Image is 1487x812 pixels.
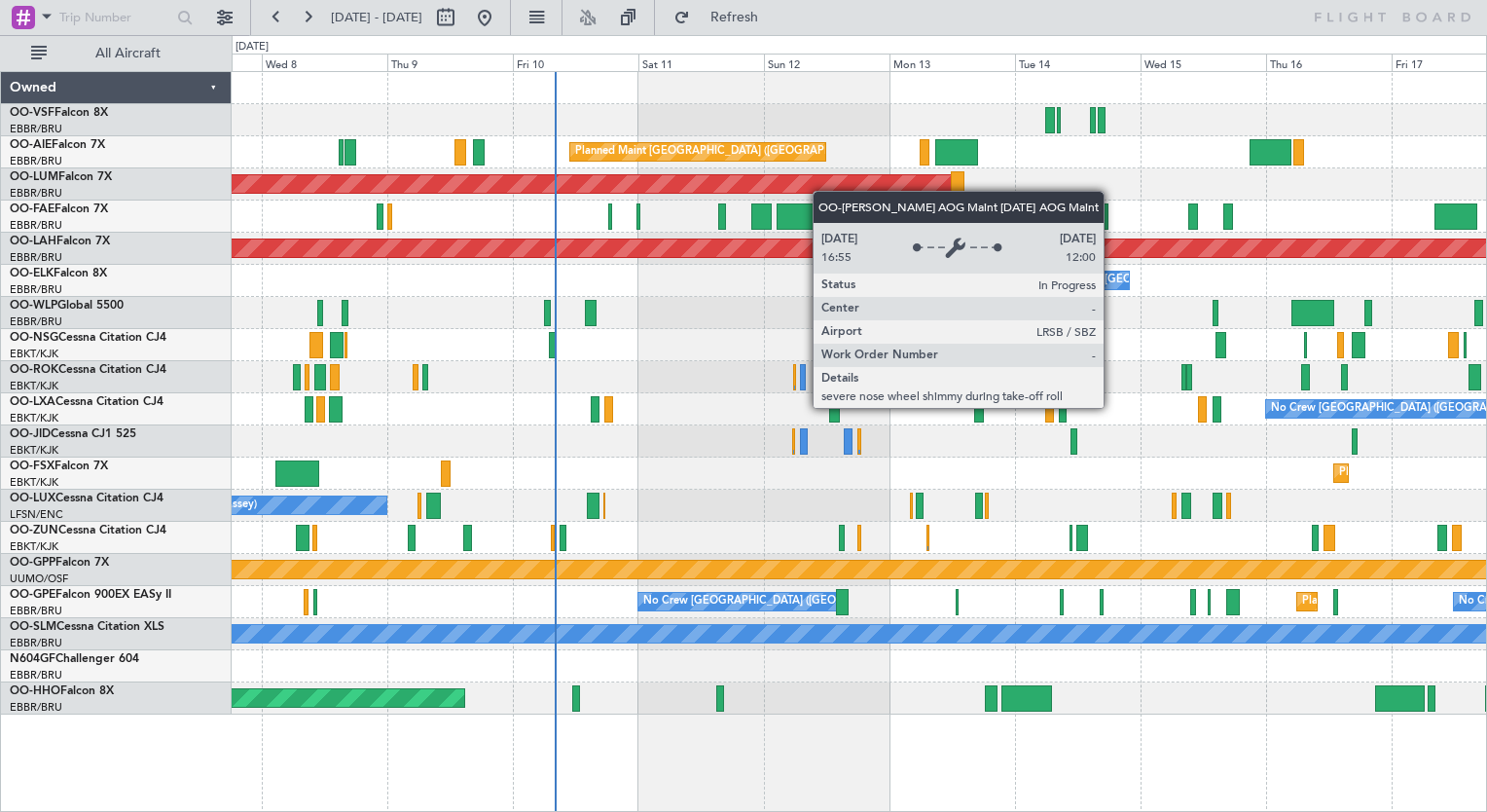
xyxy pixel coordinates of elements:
a: EBKT/KJK [10,411,58,425]
a: EBKT/KJK [10,443,58,458]
span: OO-NSG [10,332,58,344]
a: OO-ELKFalcon 8X [10,268,107,279]
a: OO-LUXCessna Citation CJ4 [10,493,163,504]
a: UUMO/OSF [10,572,68,586]
div: Planned Maint [GEOGRAPHIC_DATA] ([GEOGRAPHIC_DATA]) [575,137,882,166]
a: LFSN/ENC [10,507,63,522]
div: Mon 13 [889,54,1015,71]
span: OO-FSX [10,461,54,472]
a: OO-FAEFalcon 7X [10,203,108,215]
a: EBBR/BRU [10,604,62,618]
div: Planned Maint Melsbroek Air Base [852,202,1023,231]
a: OO-LAHFalcon 7X [10,236,110,247]
div: [DATE] [236,39,269,55]
button: Refresh [665,2,781,33]
a: OO-WLPGlobal 5500 [10,300,124,312]
span: OO-AIE [10,139,52,151]
span: OO-JID [10,428,51,440]
div: No Crew [GEOGRAPHIC_DATA] ([GEOGRAPHIC_DATA] National) [1057,266,1383,295]
a: EBBR/BRU [10,186,62,201]
a: N604GFChallenger 604 [10,653,139,665]
span: N604GF [10,653,55,665]
a: EBBR/BRU [10,122,62,136]
span: OO-FAE [10,203,54,215]
a: OO-SLMCessna Citation XLS [10,621,164,633]
a: OO-AIEFalcon 7X [10,139,105,151]
a: EBBR/BRU [10,154,62,168]
div: Wed 8 [262,54,387,71]
a: EBBR/BRU [10,700,62,715]
a: OO-FSXFalcon 7X [10,461,108,472]
span: OO-VSF [10,107,54,119]
div: No Crew [GEOGRAPHIC_DATA] ([GEOGRAPHIC_DATA] National) [643,587,969,616]
span: OO-SLM [10,621,56,633]
div: Thu 9 [387,54,513,71]
span: OO-WLP [10,300,57,312]
input: Trip Number [59,3,171,32]
a: OO-GPPFalcon 7X [10,557,109,569]
span: OO-LXA [10,396,55,408]
span: Refresh [694,11,776,24]
a: OO-NSGCessna Citation CJ4 [10,332,166,344]
a: OO-JIDCessna CJ1 525 [10,428,136,440]
a: EBBR/BRU [10,218,62,233]
span: OO-ROK [10,364,58,376]
a: OO-LXACessna Citation CJ4 [10,396,163,408]
a: EBKT/KJK [10,475,58,490]
a: OO-ROKCessna Citation CJ4 [10,364,166,376]
span: [DATE] - [DATE] [331,9,422,26]
span: OO-LAH [10,236,56,247]
a: OO-HHOFalcon 8X [10,685,114,697]
div: Thu 16 [1266,54,1392,71]
a: EBBR/BRU [10,282,62,297]
a: EBBR/BRU [10,668,62,683]
a: EBBR/BRU [10,250,62,265]
a: EBKT/KJK [10,539,58,554]
div: Sat 11 [638,54,764,71]
span: OO-GPP [10,557,55,569]
span: OO-LUX [10,493,55,504]
a: OO-VSFFalcon 8X [10,107,108,119]
a: EBBR/BRU [10,314,62,329]
a: OO-ZUNCessna Citation CJ4 [10,525,166,536]
a: EBKT/KJK [10,379,58,393]
button: All Aircraft [21,38,211,69]
a: EBBR/BRU [10,636,62,650]
a: EBKT/KJK [10,347,58,361]
div: Fri 10 [513,54,638,71]
span: All Aircraft [51,47,205,60]
div: Sun 12 [764,54,889,71]
span: OO-LUM [10,171,58,183]
a: OO-LUMFalcon 7X [10,171,112,183]
span: OO-HHO [10,685,60,697]
div: Tue 14 [1015,54,1141,71]
span: OO-GPE [10,589,55,601]
div: Wed 15 [1141,54,1266,71]
span: OO-ELK [10,268,54,279]
span: OO-ZUN [10,525,58,536]
a: OO-GPEFalcon 900EX EASy II [10,589,171,601]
